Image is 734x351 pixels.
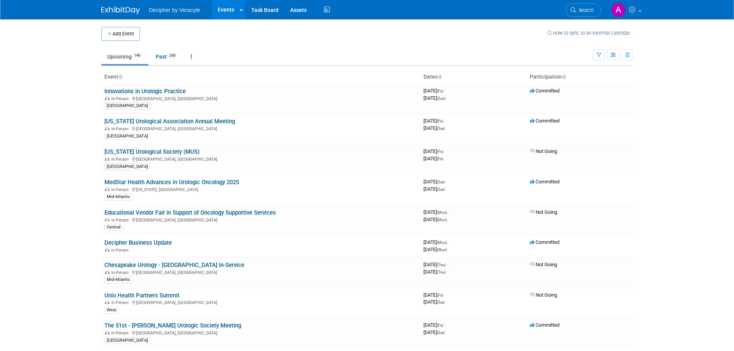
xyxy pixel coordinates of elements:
[105,96,109,100] img: In-Person Event
[104,322,241,329] a: The 51st - [PERSON_NAME] Urologic Society Meeting
[104,239,172,246] a: Decipher Business Update
[423,247,447,252] span: [DATE]
[104,337,150,344] div: [GEOGRAPHIC_DATA]
[167,53,178,59] span: 268
[448,209,449,215] span: -
[105,157,109,161] img: In-Person Event
[423,292,445,298] span: [DATE]
[437,96,445,101] span: (Sun)
[111,331,131,336] span: In-Person
[104,163,150,170] div: [GEOGRAPHIC_DATA]
[111,187,131,192] span: In-Person
[576,7,594,13] span: Search
[444,148,445,154] span: -
[111,157,131,162] span: In-Person
[437,263,445,267] span: (Thu)
[566,3,601,17] a: Search
[423,95,445,101] span: [DATE]
[547,30,633,36] a: How to sync to an external calendar...
[105,270,109,274] img: In-Person Event
[423,179,447,185] span: [DATE]
[423,217,447,222] span: [DATE]
[101,49,148,64] a: Upcoming140
[104,276,133,283] div: Mid-Atlantic
[437,89,443,93] span: (Fri)
[111,96,131,101] span: In-Person
[444,292,445,298] span: -
[104,95,417,101] div: [GEOGRAPHIC_DATA], [GEOGRAPHIC_DATA]
[437,187,445,191] span: (Sat)
[104,217,417,223] div: [GEOGRAPHIC_DATA], [GEOGRAPHIC_DATA]
[437,300,445,304] span: (Sat)
[111,270,131,275] span: In-Person
[104,133,150,140] div: [GEOGRAPHIC_DATA]
[437,157,443,161] span: (Fri)
[423,269,445,275] span: [DATE]
[437,149,443,154] span: (Fri)
[437,119,443,123] span: (Fri)
[530,262,557,267] span: Not Going
[444,88,445,94] span: -
[111,248,131,253] span: In-Person
[104,186,417,192] div: [US_STATE], [GEOGRAPHIC_DATA]
[437,248,447,252] span: (Wed)
[104,299,417,305] div: [GEOGRAPHIC_DATA], [GEOGRAPHIC_DATA]
[104,125,417,131] div: [GEOGRAPHIC_DATA], [GEOGRAPHIC_DATA]
[530,148,557,154] span: Not Going
[105,187,109,191] img: In-Person Event
[527,71,633,84] th: Participation
[420,71,527,84] th: Dates
[104,102,150,109] div: [GEOGRAPHIC_DATA]
[423,186,445,192] span: [DATE]
[105,331,109,334] img: In-Person Event
[423,156,443,161] span: [DATE]
[437,180,445,184] span: (Sat)
[446,179,447,185] span: -
[111,126,131,131] span: In-Person
[111,218,131,223] span: In-Person
[437,293,443,297] span: (Fri)
[423,329,445,335] span: [DATE]
[118,74,122,80] a: Sort by Event Name
[530,239,559,245] span: Committed
[423,299,445,305] span: [DATE]
[437,126,445,131] span: (Sat)
[437,270,445,274] span: (Thu)
[444,322,445,328] span: -
[101,7,140,14] img: ExhibitDay
[105,300,109,304] img: In-Person Event
[530,209,557,215] span: Not Going
[101,27,140,41] button: Add Event
[562,74,566,80] a: Sort by Participation Type
[611,3,626,17] img: Adina Gerson-Gurwitz
[423,262,448,267] span: [DATE]
[447,262,448,267] span: -
[104,307,119,314] div: West
[101,71,420,84] th: Event
[530,322,559,328] span: Committed
[111,300,131,305] span: In-Person
[530,292,557,298] span: Not Going
[437,331,445,335] span: (Sat)
[438,74,442,80] a: Sort by Start Date
[437,218,447,222] span: (Mon)
[104,148,200,155] a: [US_STATE] Urological Society (MUS)
[437,240,447,245] span: (Mon)
[132,53,143,59] span: 140
[104,209,276,216] a: Educational Vendor Fair in Support of Oncology Supportive Services
[423,118,445,124] span: [DATE]
[530,179,559,185] span: Committed
[437,210,447,215] span: (Mon)
[423,209,449,215] span: [DATE]
[105,248,109,252] img: In-Person Event
[423,125,445,131] span: [DATE]
[530,88,559,94] span: Committed
[104,179,239,186] a: MedStar Health Advances in Urologic Oncology 2025
[104,269,417,275] div: [GEOGRAPHIC_DATA], [GEOGRAPHIC_DATA]
[150,49,183,64] a: Past268
[530,118,559,124] span: Committed
[448,239,449,245] span: -
[423,322,445,328] span: [DATE]
[149,7,200,13] span: Decipher by Veracyte
[444,118,445,124] span: -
